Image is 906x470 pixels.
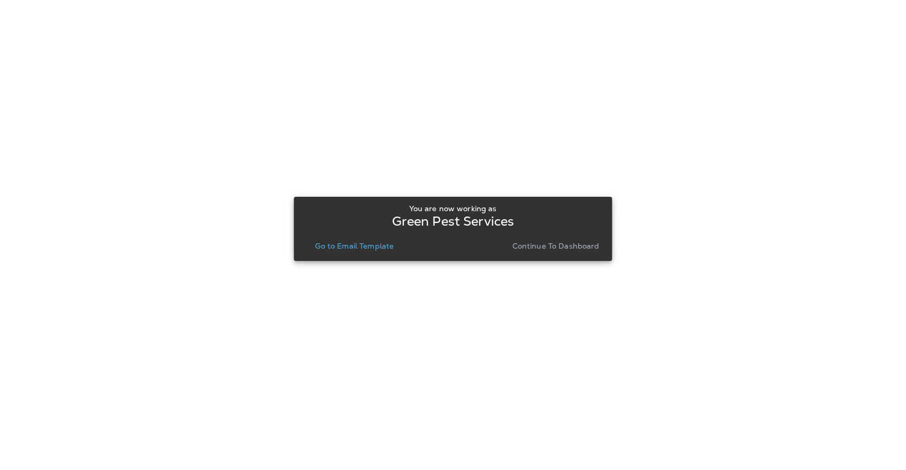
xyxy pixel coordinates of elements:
p: Green Pest Services [392,217,515,226]
p: Go to Email Template [315,242,394,250]
button: Continue to Dashboard [508,238,604,253]
p: You are now working as [409,204,496,213]
p: Continue to Dashboard [512,242,600,250]
button: Go to Email Template [311,238,398,253]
